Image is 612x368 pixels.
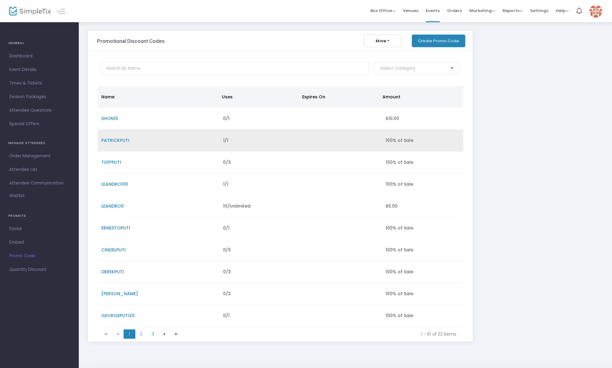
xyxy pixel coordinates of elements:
div: Data table [98,86,463,327]
span: Social [9,225,70,233]
h3: Promotional Discount Codes [97,38,165,44]
span: 100% of Sale [386,137,413,143]
span: 0/3 [223,247,231,253]
span: Venues [403,3,418,19]
span: 0/3 [223,291,231,297]
kendo-pager-info: 1 - 10 of 22 items [187,331,456,337]
span: 1/1 [223,137,228,143]
span: Page 1 [124,329,135,339]
h4: GENERAL [8,37,70,49]
span: Go to the next page [162,332,167,337]
span: Help [556,8,569,14]
span: 100% of Sale [386,247,413,253]
span: Embed [9,238,70,246]
span: Quantity Discount [9,266,70,274]
span: 100% of Sale [386,269,413,275]
span: Reports [503,8,523,14]
span: 100% of Sale [386,181,413,187]
button: Create Promo Code [412,35,465,47]
span: Season Packages [9,93,70,101]
span: 0/1 [223,115,230,122]
span: 0/1 [223,225,230,231]
span: $10.00 [386,115,399,122]
span: 100% of Sale [386,291,413,297]
h4: MANAGE ATTENDEES [8,137,70,149]
span: LEANDRO100 [101,181,128,187]
span: Attendee Communication [9,179,70,187]
span: 0/1 [223,312,230,319]
span: Special Offers [9,120,70,128]
span: 0/3 [223,269,231,275]
h4: PROMOTE [8,210,70,222]
span: Attendee List [9,166,70,174]
span: Page 3 [147,329,159,339]
span: 100% of Sale [386,312,413,319]
span: Events [426,3,440,19]
button: More [364,35,401,47]
span: TUFFPUTI [101,159,121,165]
span: Expires On [302,94,325,100]
span: 0/3 [223,159,231,165]
span: Uses [222,94,233,100]
input: NO DATA FOUND [380,65,448,72]
span: PATRICKPUTI [101,137,129,143]
span: GEORGEPUTI20 [101,312,135,319]
span: Waitlist [9,193,25,199]
span: Times & Tickets [9,79,70,87]
span: 10/Unlimited [223,203,251,209]
span: Go to the last page [171,329,182,339]
span: Attendee Questions [9,106,70,114]
span: $5.00 [386,203,398,209]
span: 1/1 [223,181,228,187]
span: [PERSON_NAME] [101,291,138,297]
span: Amount [382,94,400,100]
span: Settings [530,3,548,19]
span: Order Management [9,152,70,160]
span: Event Details [9,66,70,74]
input: Search By Name [101,62,369,75]
span: LEANDRO5 [101,203,124,209]
button: Select [448,62,456,75]
span: 100% of Sale [386,159,413,165]
span: ERNESTOPUTI [101,225,130,231]
span: Page 2 [135,329,147,339]
span: Go to the next page [159,329,171,339]
span: CINDELPUTI [101,247,126,253]
span: Promo Code [9,252,70,260]
span: 100% of Sale [386,225,413,231]
span: Go to the last page [174,332,179,337]
span: SHON10 [101,115,118,122]
span: Box Office [370,8,395,14]
span: Name [101,94,115,100]
span: Orders [447,3,462,19]
span: DEREKPUTI [101,269,124,275]
span: Marketing [469,8,495,14]
span: Dashboard [9,52,70,60]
